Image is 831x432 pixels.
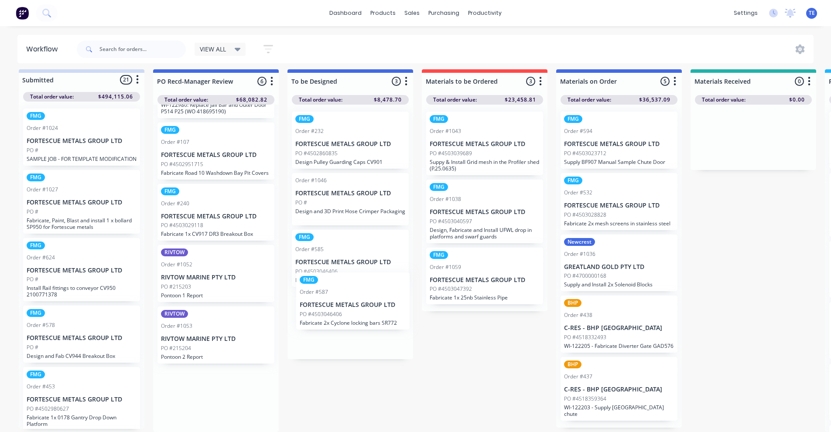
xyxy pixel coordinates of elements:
div: Workflow [26,44,62,54]
span: Total order value: [299,96,342,104]
div: Submitted [21,75,54,85]
span: Total order value: [30,93,74,101]
span: Total order value: [433,96,477,104]
input: Enter column name… [694,77,780,86]
a: dashboard [325,7,366,20]
span: 5 [660,77,670,86]
span: $23,458.81 [505,96,536,104]
input: Enter column name… [157,77,243,86]
span: VIEW ALL [200,44,226,54]
span: $68,082.82 [236,96,267,104]
input: Enter column name… [291,77,377,86]
div: productivity [464,7,506,20]
span: Total order value: [702,96,746,104]
input: Search for orders... [99,41,186,58]
span: $8,478.70 [374,96,402,104]
div: purchasing [424,7,464,20]
div: products [366,7,400,20]
span: $36,537.09 [639,96,670,104]
span: $0.00 [789,96,805,104]
div: sales [400,7,424,20]
span: 6 [257,77,267,86]
span: $494,115.06 [98,93,133,101]
span: 3 [392,77,401,86]
input: Enter column name… [426,77,512,86]
img: Factory [16,7,29,20]
span: 0 [795,77,804,86]
div: settings [729,7,762,20]
span: 3 [526,77,535,86]
input: Enter column name… [560,77,646,86]
span: 21 [120,75,132,84]
span: Total order value: [164,96,208,104]
span: TE [809,9,815,17]
span: Total order value: [568,96,611,104]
